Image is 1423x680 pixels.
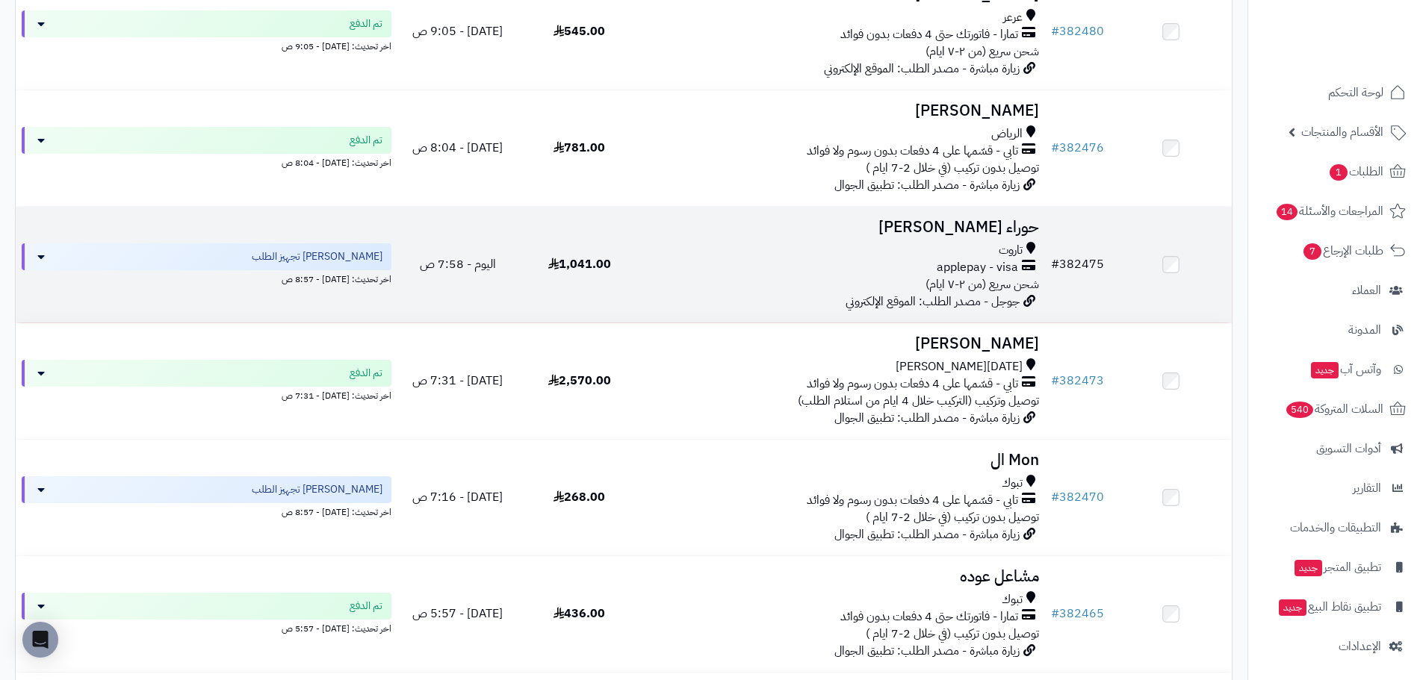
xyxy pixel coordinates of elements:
a: وآتس آبجديد [1257,352,1414,387]
span: # [1051,372,1059,390]
span: 540 [1286,401,1315,419]
span: عرعر [1003,9,1023,26]
span: اليوم - 7:58 ص [420,255,496,273]
span: 268.00 [554,488,605,506]
span: 14 [1276,203,1298,221]
a: #382470 [1051,488,1104,506]
a: الإعدادات [1257,628,1414,664]
span: توصيل بدون تركيب (في خلال 2-7 ايام ) [866,625,1039,643]
span: 1,041.00 [548,255,611,273]
span: الرياض [991,125,1023,143]
a: تطبيق نقاط البيعجديد [1257,589,1414,625]
span: العملاء [1352,280,1381,301]
a: التطبيقات والخدمات [1257,510,1414,546]
span: أدوات التسويق [1316,438,1381,459]
h3: [PERSON_NAME] [646,102,1039,119]
span: توصيل بدون تركيب (في خلال 2-7 ايام ) [866,508,1039,526]
a: #382476 [1051,139,1104,157]
span: جديد [1279,599,1306,616]
span: [DATE] - 7:31 ص [412,372,503,390]
span: تابي - قسّمها على 4 دفعات بدون رسوم ولا فوائد [807,375,1018,393]
span: تابي - قسّمها على 4 دفعات بدون رسوم ولا فوائد [807,492,1018,509]
span: تم الدفع [350,133,382,148]
span: جديد [1311,362,1339,378]
h3: حوراء [PERSON_NAME] [646,219,1039,236]
div: اخر تحديث: [DATE] - 8:04 ص [22,154,391,169]
span: 545.00 [554,22,605,40]
span: توصيل وتركيب (التركيب خلال 4 ايام من استلام الطلب) [798,392,1039,410]
a: #382473 [1051,372,1104,390]
span: الطلبات [1328,161,1383,182]
span: المدونة [1348,319,1381,340]
a: #382475 [1051,255,1104,273]
span: شحن سريع (من ٢-٧ ايام) [926,43,1039,60]
span: تبوك [1002,475,1023,492]
span: 1 [1329,163,1348,181]
span: الأقسام والمنتجات [1301,122,1383,143]
span: جوجل - مصدر الطلب: الموقع الإلكتروني [846,293,1020,311]
span: تم الدفع [350,599,382,614]
span: شحن سريع (من ٢-٧ ايام) [926,275,1039,293]
div: اخر تحديث: [DATE] - 7:31 ص [22,387,391,402]
a: التقارير [1257,470,1414,506]
span: وآتس آب [1309,359,1381,380]
span: # [1051,605,1059,623]
span: المراجعات والأسئلة [1275,201,1383,222]
span: تطبيق نقاط البيع [1277,596,1381,617]
a: أدوات التسويق [1257,431,1414,467]
img: logo-2.png [1321,22,1409,54]
span: جديد [1295,560,1322,576]
span: توصيل بدون تركيب (في خلال 2-7 ايام ) [866,159,1039,177]
span: 2,570.00 [548,372,611,390]
span: طلبات الإرجاع [1302,240,1383,261]
span: # [1051,255,1059,273]
span: زيارة مباشرة - مصدر الطلب: الموقع الإلكتروني [824,60,1020,78]
a: طلبات الإرجاع7 [1257,233,1414,269]
span: تمارا - فاتورتك حتى 4 دفعات بدون فوائد [840,26,1018,43]
a: المدونة [1257,312,1414,348]
span: # [1051,488,1059,506]
div: اخر تحديث: [DATE] - 8:57 ص [22,270,391,286]
span: [PERSON_NAME] تجهيز الطلب [252,249,382,264]
h3: مشاعل عوده [646,568,1039,585]
span: السلات المتروكة [1285,399,1383,419]
a: لوحة التحكم [1257,75,1414,110]
span: تابي - قسّمها على 4 دفعات بدون رسوم ولا فوائد [807,143,1018,160]
span: [DATE] - 9:05 ص [412,22,503,40]
span: التقارير [1353,478,1381,499]
span: [DATE] - 8:04 ص [412,139,503,157]
span: تطبيق المتجر [1293,557,1381,578]
span: تم الدفع [350,366,382,381]
span: 7 [1303,243,1322,261]
div: اخر تحديث: [DATE] - 5:57 ص [22,620,391,635]
span: زيارة مباشرة - مصدر الطلب: تطبيق الجوال [834,525,1020,543]
span: زيارة مباشرة - مصدر الطلب: تطبيق الجوال [834,642,1020,660]
a: تطبيق المتجرجديد [1257,549,1414,585]
span: تم الدفع [350,16,382,31]
span: # [1051,139,1059,157]
span: 781.00 [554,139,605,157]
a: #382465 [1051,605,1104,623]
div: Open Intercom Messenger [22,622,58,658]
span: [DATE][PERSON_NAME] [896,358,1023,375]
h3: Mon ال [646,452,1039,469]
span: applepay - visa [937,259,1018,276]
a: #382480 [1051,22,1104,40]
a: الطلبات1 [1257,154,1414,190]
span: التطبيقات والخدمات [1290,517,1381,538]
span: لوحة التحكم [1328,82,1383,103]
span: 436.00 [554,605,605,623]
h3: [PERSON_NAME] [646,335,1039,352]
span: [PERSON_NAME] تجهيز الطلب [252,482,382,497]
span: زيارة مباشرة - مصدر الطلب: تطبيق الجوال [834,409,1020,427]
a: المراجعات والأسئلة14 [1257,193,1414,229]
span: # [1051,22,1059,40]
a: العملاء [1257,272,1414,308]
span: تمارا - فاتورتك حتى 4 دفعات بدون فوائد [840,608,1018,626]
div: اخر تحديث: [DATE] - 8:57 ص [22,503,391,519]
span: تاروت [999,242,1023,259]
a: السلات المتروكة540 [1257,391,1414,427]
span: [DATE] - 5:57 ص [412,605,503,623]
span: زيارة مباشرة - مصدر الطلب: تطبيق الجوال [834,176,1020,194]
span: الإعدادات [1339,636,1381,657]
